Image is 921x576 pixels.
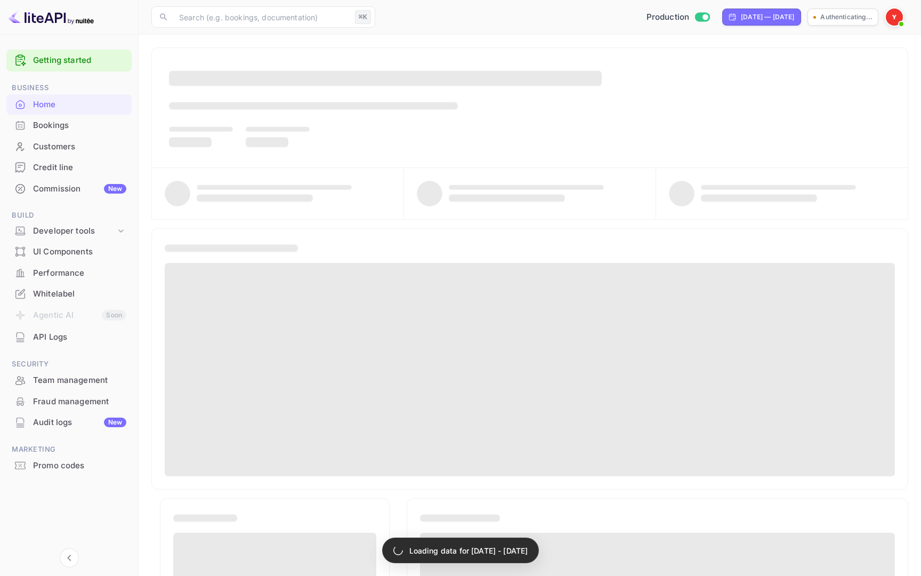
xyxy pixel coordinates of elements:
[886,9,903,26] img: Yandex
[6,412,132,432] a: Audit logsNew
[355,10,371,24] div: ⌘K
[33,99,126,111] div: Home
[9,9,94,26] img: LiteAPI logo
[642,11,714,23] div: Switch to Sandbox mode
[647,11,690,23] span: Production
[6,455,132,476] div: Promo codes
[33,183,126,195] div: Commission
[6,82,132,94] span: Business
[6,94,132,114] a: Home
[33,288,126,300] div: Whitelabel
[6,327,132,348] div: API Logs
[6,327,132,347] a: API Logs
[6,157,132,178] div: Credit line
[6,370,132,391] div: Team management
[6,284,132,303] a: Whitelabel
[6,115,132,135] a: Bookings
[33,119,126,132] div: Bookings
[173,6,351,28] input: Search (e.g. bookings, documentation)
[33,460,126,472] div: Promo codes
[33,417,126,429] div: Audit logs
[6,137,132,157] div: Customers
[6,50,132,71] div: Getting started
[33,225,116,237] div: Developer tools
[6,242,132,262] div: UI Components
[6,115,132,136] div: Bookings
[104,418,126,427] div: New
[6,391,132,411] a: Fraud management
[6,370,132,390] a: Team management
[6,157,132,177] a: Credit line
[6,179,132,199] div: CommissionNew
[6,179,132,198] a: CommissionNew
[33,267,126,279] div: Performance
[6,94,132,115] div: Home
[6,455,132,475] a: Promo codes
[409,545,528,556] p: Loading data for [DATE] - [DATE]
[820,12,872,22] p: Authenticating...
[6,263,132,283] a: Performance
[33,331,126,343] div: API Logs
[741,12,794,22] div: [DATE] — [DATE]
[6,412,132,433] div: Audit logsNew
[6,210,132,221] span: Build
[33,141,126,153] div: Customers
[33,246,126,258] div: UI Components
[6,222,132,241] div: Developer tools
[33,374,126,387] div: Team management
[6,242,132,261] a: UI Components
[6,391,132,412] div: Fraud management
[33,396,126,408] div: Fraud management
[60,548,79,567] button: Collapse navigation
[6,358,132,370] span: Security
[33,162,126,174] div: Credit line
[6,137,132,156] a: Customers
[6,263,132,284] div: Performance
[6,444,132,455] span: Marketing
[104,184,126,194] div: New
[33,54,126,67] a: Getting started
[6,284,132,305] div: Whitelabel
